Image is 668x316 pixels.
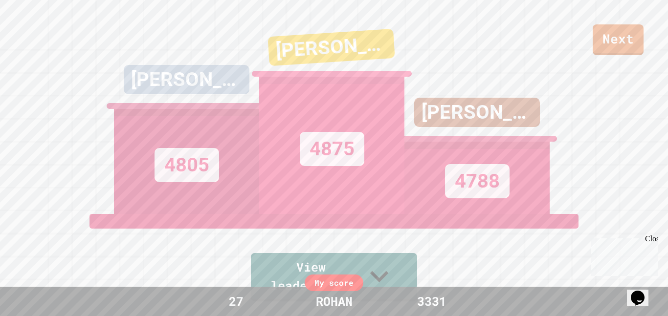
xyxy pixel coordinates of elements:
iframe: chat widget [587,234,658,276]
a: View leaderboard [251,253,417,301]
div: [PERSON_NAME] [124,65,249,94]
div: ROHAN [306,292,362,311]
div: My score [305,274,363,291]
iframe: chat widget [627,277,658,306]
div: [PERSON_NAME] [414,98,540,127]
div: Chat with us now!Close [4,4,67,62]
div: 3331 [395,292,468,311]
a: Next [593,24,644,55]
div: 4805 [155,148,219,182]
div: 4875 [300,132,364,166]
div: [PERSON_NAME] [267,28,395,65]
div: 4788 [445,164,510,198]
div: 27 [200,292,273,311]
